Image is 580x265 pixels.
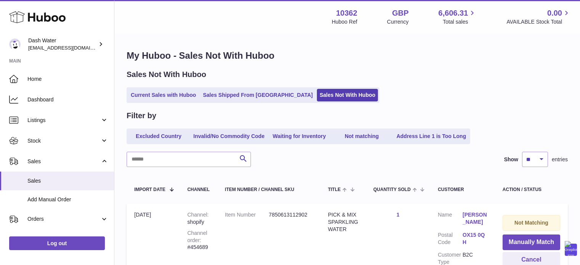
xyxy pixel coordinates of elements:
[191,130,267,143] a: Invalid/No Commodity Code
[463,211,487,226] a: [PERSON_NAME]
[128,89,199,101] a: Current Sales with Huboo
[27,75,108,83] span: Home
[504,156,518,163] label: Show
[443,18,477,26] span: Total sales
[373,187,411,192] span: Quantity Sold
[127,50,568,62] h1: My Huboo - Sales Not With Huboo
[332,18,357,26] div: Huboo Ref
[28,45,112,51] span: [EMAIL_ADDRESS][DOMAIN_NAME]
[392,8,408,18] strong: GBP
[503,187,560,192] div: Action / Status
[187,230,207,243] strong: Channel order
[187,230,210,251] div: #454689
[514,220,548,226] strong: Not Matching
[28,37,97,51] div: Dash Water
[394,130,469,143] a: Address Line 1 is Too Long
[225,187,313,192] div: Item Number / Channel SKU
[328,187,341,192] span: Title
[187,187,210,192] div: Channel
[506,18,571,26] span: AVAILABLE Stock Total
[439,8,468,18] span: 6,606.31
[225,211,269,218] dt: Item Number
[397,212,400,218] a: 1
[547,8,562,18] span: 0.00
[317,89,378,101] a: Sales Not With Huboo
[27,177,108,185] span: Sales
[331,130,392,143] a: Not matching
[438,187,487,192] div: Customer
[438,211,463,228] dt: Name
[27,158,100,165] span: Sales
[27,215,100,223] span: Orders
[506,8,571,26] a: 0.00 AVAILABLE Stock Total
[552,156,568,163] span: entries
[200,89,315,101] a: Sales Shipped From [GEOGRAPHIC_DATA]
[328,211,358,233] div: PICK & MIX SPARKLING WATER
[269,211,313,218] dd: 7850613112902
[127,69,206,80] h2: Sales Not With Huboo
[503,234,560,250] button: Manually Match
[269,130,330,143] a: Waiting for Inventory
[438,231,463,248] dt: Postal Code
[134,187,165,192] span: Import date
[336,8,357,18] strong: 10362
[27,137,100,145] span: Stock
[27,196,108,203] span: Add Manual Order
[187,212,209,218] strong: Channel
[9,236,105,250] a: Log out
[27,96,108,103] span: Dashboard
[128,130,189,143] a: Excluded Country
[387,18,409,26] div: Currency
[127,111,156,121] h2: Filter by
[187,211,210,226] div: shopify
[27,117,100,124] span: Listings
[439,8,477,26] a: 6,606.31 Total sales
[9,39,21,50] img: bea@dash-water.com
[463,231,487,246] a: OX15 0QH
